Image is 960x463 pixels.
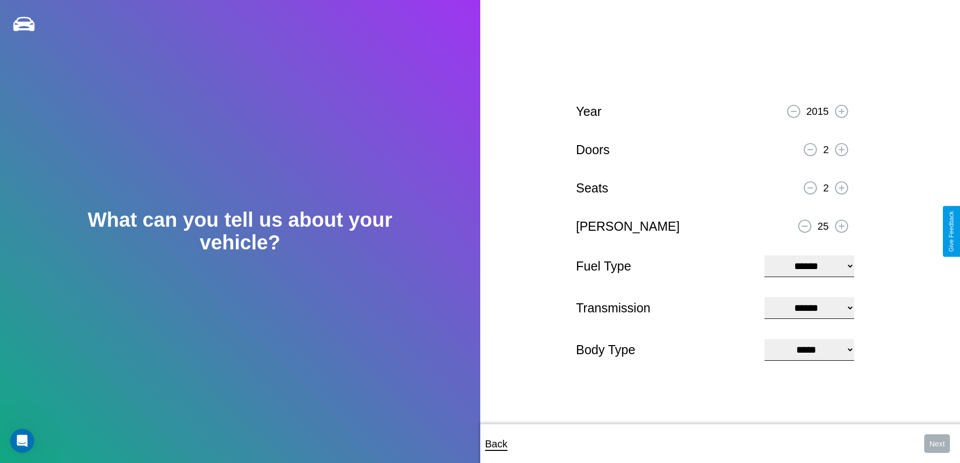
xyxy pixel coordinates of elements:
[823,179,828,197] p: 2
[48,209,432,254] h2: What can you tell us about your vehicle?
[924,434,950,453] button: Next
[576,177,608,200] p: Seats
[823,141,828,159] p: 2
[948,211,955,252] div: Give Feedback
[576,255,754,278] p: Fuel Type
[576,100,602,123] p: Year
[817,217,828,235] p: 25
[485,435,507,453] p: Back
[806,102,829,120] p: 2015
[576,339,754,361] p: Body Type
[576,297,754,319] p: Transmission
[576,139,610,161] p: Doors
[576,215,680,238] p: [PERSON_NAME]
[10,429,34,453] iframe: Intercom live chat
